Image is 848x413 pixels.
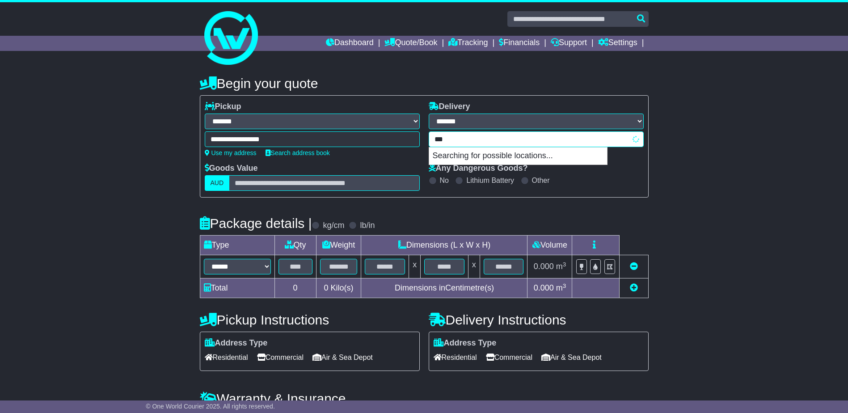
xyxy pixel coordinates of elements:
[205,149,257,156] a: Use my address
[200,216,312,231] h4: Package details |
[257,350,304,364] span: Commercial
[361,278,527,298] td: Dimensions in Centimetre(s)
[534,283,554,292] span: 0.000
[541,350,602,364] span: Air & Sea Depot
[274,278,316,298] td: 0
[556,283,566,292] span: m
[323,221,344,231] label: kg/cm
[448,36,488,51] a: Tracking
[205,164,258,173] label: Goods Value
[316,278,361,298] td: Kilo(s)
[429,102,470,112] label: Delivery
[205,338,268,348] label: Address Type
[200,391,649,406] h4: Warranty & Insurance
[205,175,230,191] label: AUD
[630,262,638,271] a: Remove this item
[429,164,528,173] label: Any Dangerous Goods?
[361,236,527,255] td: Dimensions (L x W x H)
[468,255,480,278] td: x
[486,350,532,364] span: Commercial
[499,36,540,51] a: Financials
[466,176,514,185] label: Lithium Battery
[532,176,550,185] label: Other
[200,312,420,327] h4: Pickup Instructions
[384,36,437,51] a: Quote/Book
[360,221,375,231] label: lb/in
[527,236,572,255] td: Volume
[551,36,587,51] a: Support
[316,236,361,255] td: Weight
[534,262,554,271] span: 0.000
[326,36,374,51] a: Dashboard
[563,261,566,268] sup: 3
[205,102,241,112] label: Pickup
[324,283,328,292] span: 0
[429,131,644,147] typeahead: Please provide city
[200,278,274,298] td: Total
[409,255,421,278] td: x
[556,262,566,271] span: m
[274,236,316,255] td: Qty
[266,149,330,156] a: Search address book
[200,76,649,91] h4: Begin your quote
[630,283,638,292] a: Add new item
[429,312,649,327] h4: Delivery Instructions
[146,403,275,410] span: © One World Courier 2025. All rights reserved.
[200,236,274,255] td: Type
[434,338,497,348] label: Address Type
[205,350,248,364] span: Residential
[598,36,637,51] a: Settings
[429,147,607,164] p: Searching for possible locations...
[440,176,449,185] label: No
[563,282,566,289] sup: 3
[434,350,477,364] span: Residential
[312,350,373,364] span: Air & Sea Depot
